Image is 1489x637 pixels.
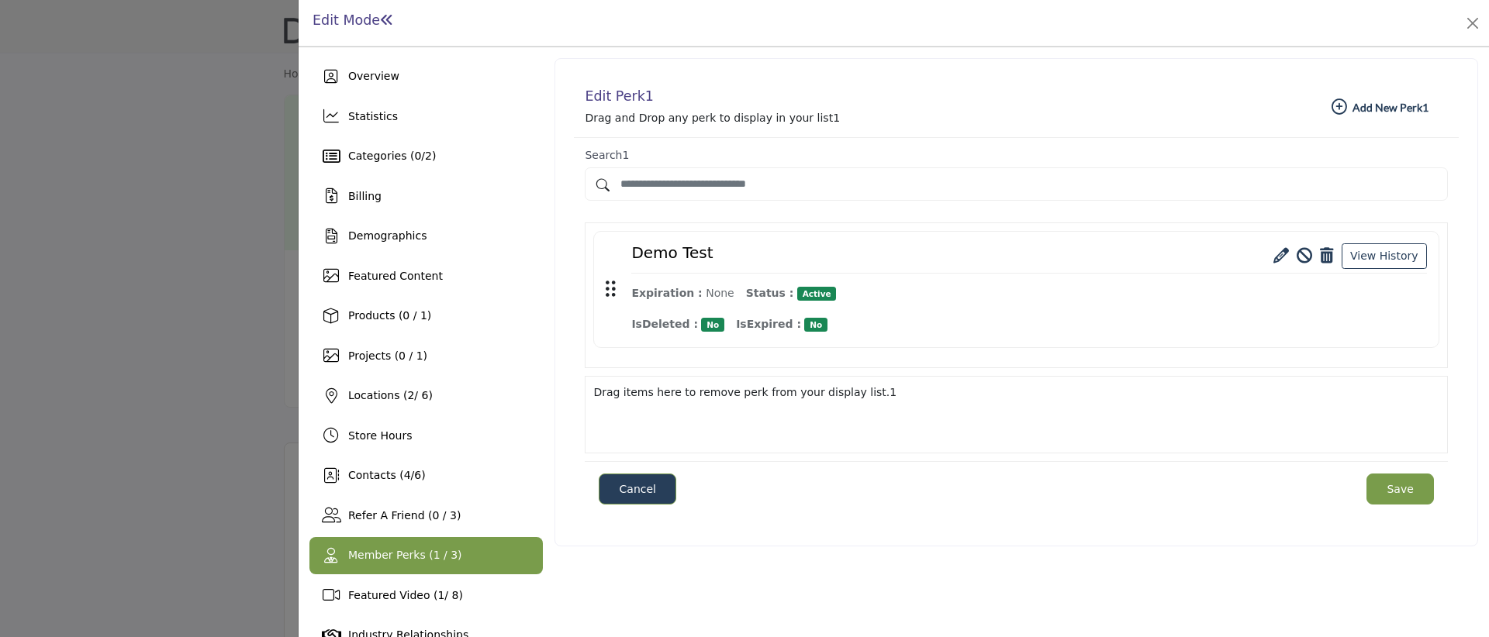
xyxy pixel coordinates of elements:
strong: Status : [746,287,794,299]
span: 0 [414,150,421,162]
h1: Edit Mode [313,12,394,29]
span: No [701,318,724,332]
span: Overview [348,70,399,82]
span: Categories ( / ) [348,150,436,162]
span: Statistics [348,110,398,122]
span: 1 [437,589,444,601]
strong: IsDeleted : [631,318,698,330]
a: Edit [1273,246,1289,265]
a: Delete [1320,246,1334,265]
i: Add New [1332,99,1347,115]
h3: Search1 [585,149,1448,162]
span: Store Hours [348,429,412,442]
a: Deactivate [1297,246,1312,265]
span: Demographics [348,229,427,242]
input: Search Member Perk [585,167,1448,201]
span: Projects (0 / 1) [348,349,427,362]
button: Close [599,473,676,504]
button: Save [1366,473,1434,504]
span: Active [797,287,837,301]
span: Contacts ( / ) [348,469,426,481]
span: Drag and Drop any perk to display in your list1 [585,112,840,124]
span: 6 [414,469,421,481]
span: No [804,318,827,332]
span: Locations ( / 6) [348,389,433,401]
span: Billing [348,190,382,202]
span: 4 [404,469,411,481]
span: Member Perks (1 / 3) [348,549,462,561]
span: Featured Content [348,270,443,282]
button: Add New Perk1 [1312,91,1448,122]
button: Close [1462,12,1484,34]
h4: Demo Test [631,243,713,262]
b: Add New Perk1 [1332,99,1429,115]
span: Products (0 / 1) [348,309,431,322]
strong: Expiration : [631,287,702,299]
strong: IsExpired : [736,318,801,330]
h2: Edit Perk1 [585,88,840,105]
button: View History [1342,243,1427,270]
span: None [706,287,734,299]
span: 2 [407,389,414,401]
div: Drag items here to remove perk from your display list.1 [593,384,1439,401]
span: Refer A Friend (0 / 3) [348,509,461,522]
span: 2 [425,150,432,162]
span: Featured Video ( / 8) [348,589,463,601]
